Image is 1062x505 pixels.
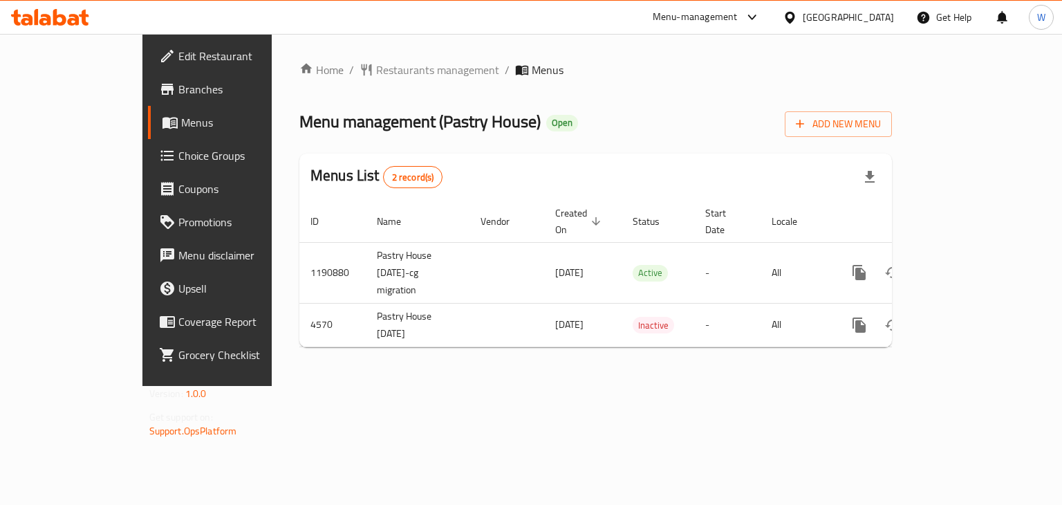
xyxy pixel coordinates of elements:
[546,115,578,131] div: Open
[178,313,309,330] span: Coverage Report
[555,205,605,238] span: Created On
[633,265,668,281] span: Active
[148,239,320,272] a: Menu disclaimer
[384,171,442,184] span: 2 record(s)
[299,62,344,78] a: Home
[876,309,909,342] button: Change Status
[178,48,309,64] span: Edit Restaurant
[772,213,815,230] span: Locale
[178,280,309,297] span: Upsell
[310,213,337,230] span: ID
[843,256,876,289] button: more
[178,81,309,98] span: Branches
[178,247,309,264] span: Menu disclaimer
[377,213,419,230] span: Name
[178,147,309,164] span: Choice Groups
[376,62,499,78] span: Restaurants management
[633,318,674,333] span: Inactive
[761,242,832,303] td: All
[1037,10,1045,25] span: W
[349,62,354,78] li: /
[876,256,909,289] button: Change Status
[148,39,320,73] a: Edit Restaurant
[149,385,183,403] span: Version:
[178,214,309,230] span: Promotions
[148,305,320,338] a: Coverage Report
[148,172,320,205] a: Coupons
[366,242,469,303] td: Pastry House [DATE]-cg migration
[148,106,320,139] a: Menus
[505,62,510,78] li: /
[299,303,366,347] td: 4570
[843,309,876,342] button: more
[299,201,987,347] table: enhanced table
[178,347,309,363] span: Grocery Checklist
[185,385,207,403] span: 1.0.0
[299,62,892,78] nav: breadcrumb
[148,139,320,172] a: Choice Groups
[694,242,761,303] td: -
[555,264,584,282] span: [DATE]
[181,114,309,131] span: Menus
[360,62,499,78] a: Restaurants management
[633,213,678,230] span: Status
[796,116,881,133] span: Add New Menu
[366,303,469,347] td: Pastry House [DATE]
[705,205,744,238] span: Start Date
[383,166,443,188] div: Total records count
[785,111,892,137] button: Add New Menu
[546,117,578,129] span: Open
[555,315,584,333] span: [DATE]
[149,408,213,426] span: Get support on:
[148,338,320,371] a: Grocery Checklist
[832,201,987,243] th: Actions
[853,160,886,194] div: Export file
[803,10,894,25] div: [GEOGRAPHIC_DATA]
[148,73,320,106] a: Branches
[694,303,761,347] td: -
[149,422,237,440] a: Support.OpsPlatform
[653,9,738,26] div: Menu-management
[299,106,541,137] span: Menu management ( Pastry House )
[178,181,309,197] span: Coupons
[481,213,528,230] span: Vendor
[299,242,366,303] td: 1190880
[148,272,320,305] a: Upsell
[148,205,320,239] a: Promotions
[532,62,563,78] span: Menus
[761,303,832,347] td: All
[310,165,442,188] h2: Menus List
